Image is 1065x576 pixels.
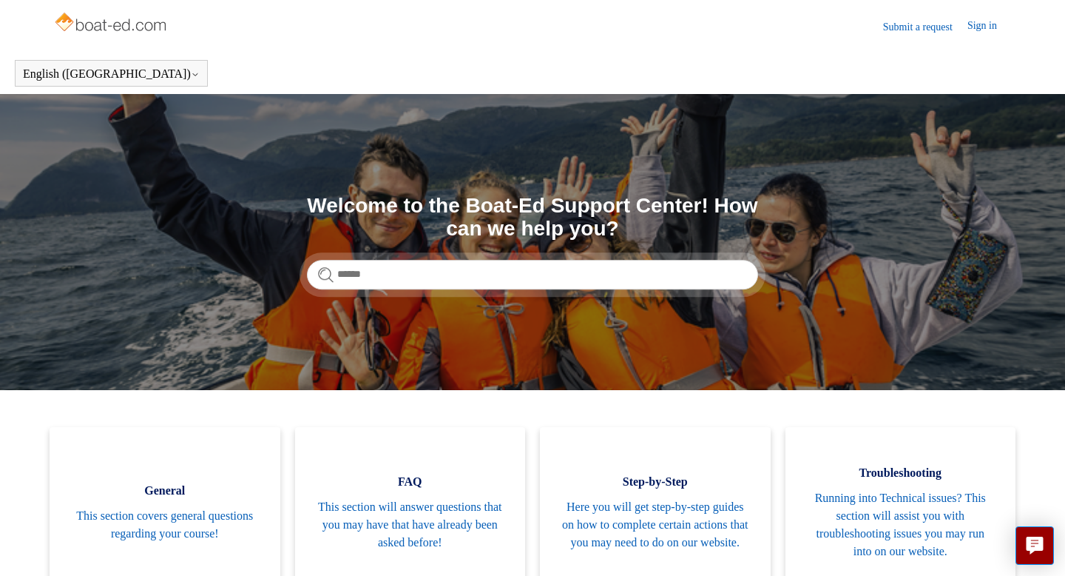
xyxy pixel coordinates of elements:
[967,18,1012,36] a: Sign in
[317,473,504,491] span: FAQ
[53,9,171,38] img: Boat-Ed Help Center home page
[1015,526,1054,565] button: Live chat
[307,195,758,241] h1: Welcome to the Boat-Ed Support Center! How can we help you?
[562,498,748,552] span: Here you will get step-by-step guides on how to complete certain actions that you may need to do ...
[72,482,258,500] span: General
[23,67,200,81] button: English ([GEOGRAPHIC_DATA])
[562,473,748,491] span: Step-by-Step
[307,260,758,289] input: Search
[317,498,504,552] span: This section will answer questions that you may have that have already been asked before!
[72,507,258,543] span: This section covers general questions regarding your course!
[808,489,994,560] span: Running into Technical issues? This section will assist you with troubleshooting issues you may r...
[808,464,994,482] span: Troubleshooting
[883,19,967,35] a: Submit a request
